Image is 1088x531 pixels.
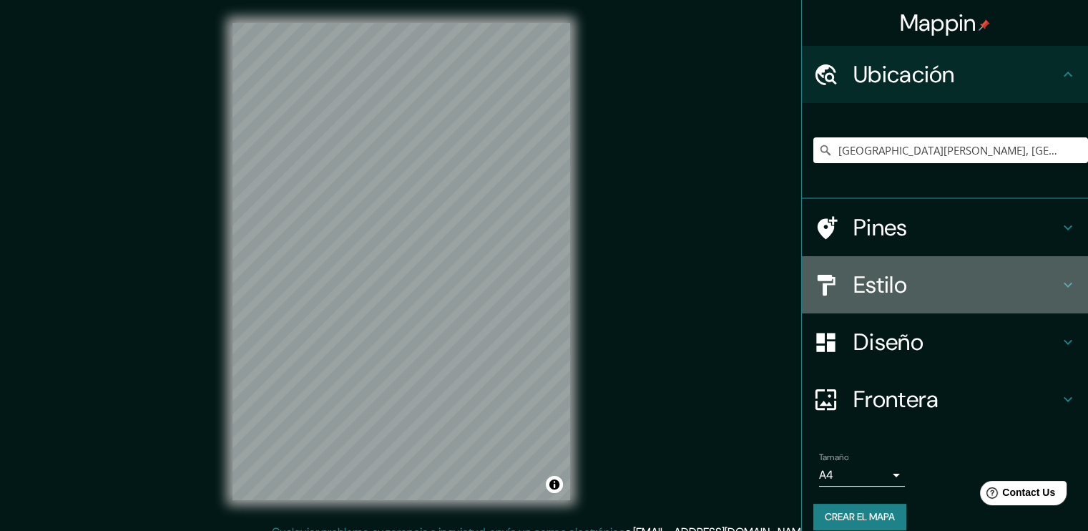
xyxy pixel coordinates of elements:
button: Alternar atribución [546,476,563,493]
img: pin-icon.png [979,19,990,31]
h4: Ubicación [853,60,1059,89]
h4: Estilo [853,271,1059,299]
canvas: Mapa [232,23,570,500]
div: Pines [802,199,1088,256]
div: A4 [819,464,905,487]
div: Ubicación [802,46,1088,103]
div: Diseño [802,313,1088,371]
div: Estilo [802,256,1088,313]
font: Mappin [900,8,976,38]
input: Elige tu ciudad o área [813,137,1088,163]
h4: Pines [853,213,1059,242]
iframe: Help widget launcher [961,475,1072,515]
button: Crear el mapa [813,504,906,530]
h4: Frontera [853,385,1059,414]
font: Crear el mapa [825,508,895,526]
label: Tamaño [819,452,848,464]
h4: Diseño [853,328,1059,356]
div: Frontera [802,371,1088,428]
